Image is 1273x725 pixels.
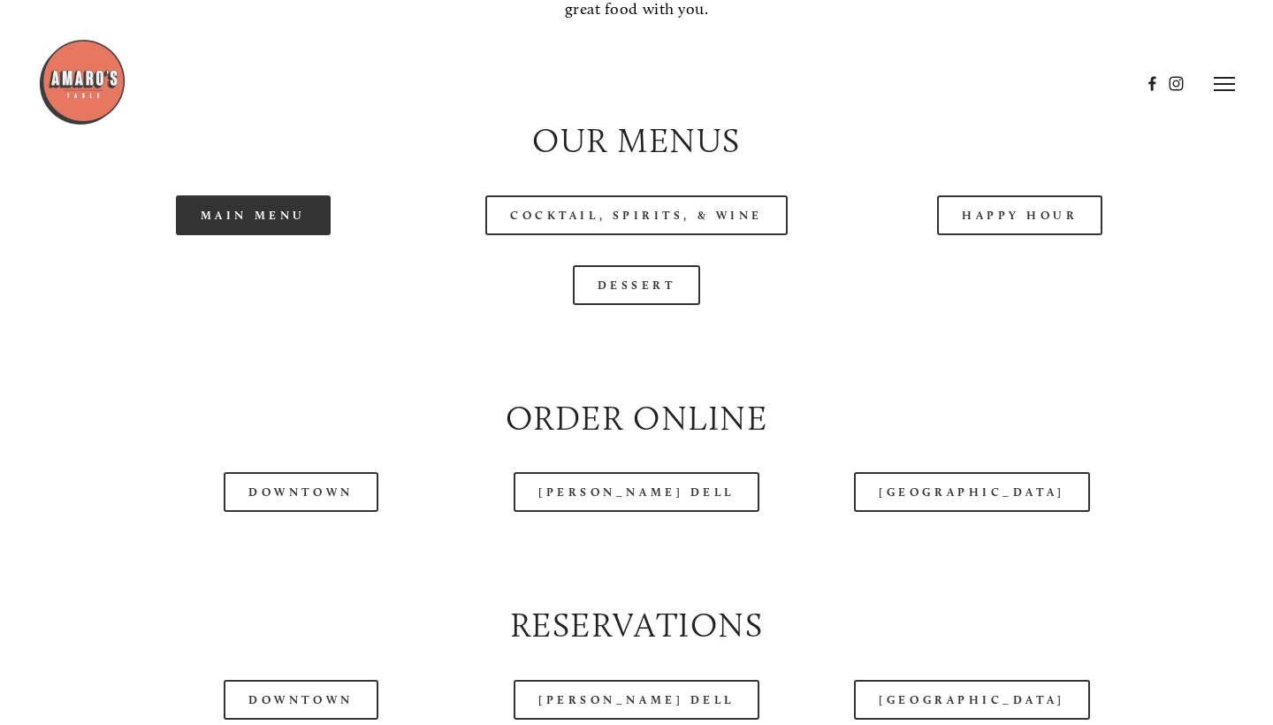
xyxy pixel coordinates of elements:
[76,395,1196,443] h2: Order Online
[514,472,759,512] a: [PERSON_NAME] Dell
[485,195,788,235] a: Cocktail, Spirits, & Wine
[224,472,377,512] a: Downtown
[854,472,1089,512] a: [GEOGRAPHIC_DATA]
[224,680,377,720] a: Downtown
[176,195,331,235] a: Main Menu
[76,602,1196,650] h2: Reservations
[854,680,1089,720] a: [GEOGRAPHIC_DATA]
[937,195,1103,235] a: Happy Hour
[514,680,759,720] a: [PERSON_NAME] Dell
[573,265,701,305] a: Dessert
[38,38,126,126] img: Amaro's Table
